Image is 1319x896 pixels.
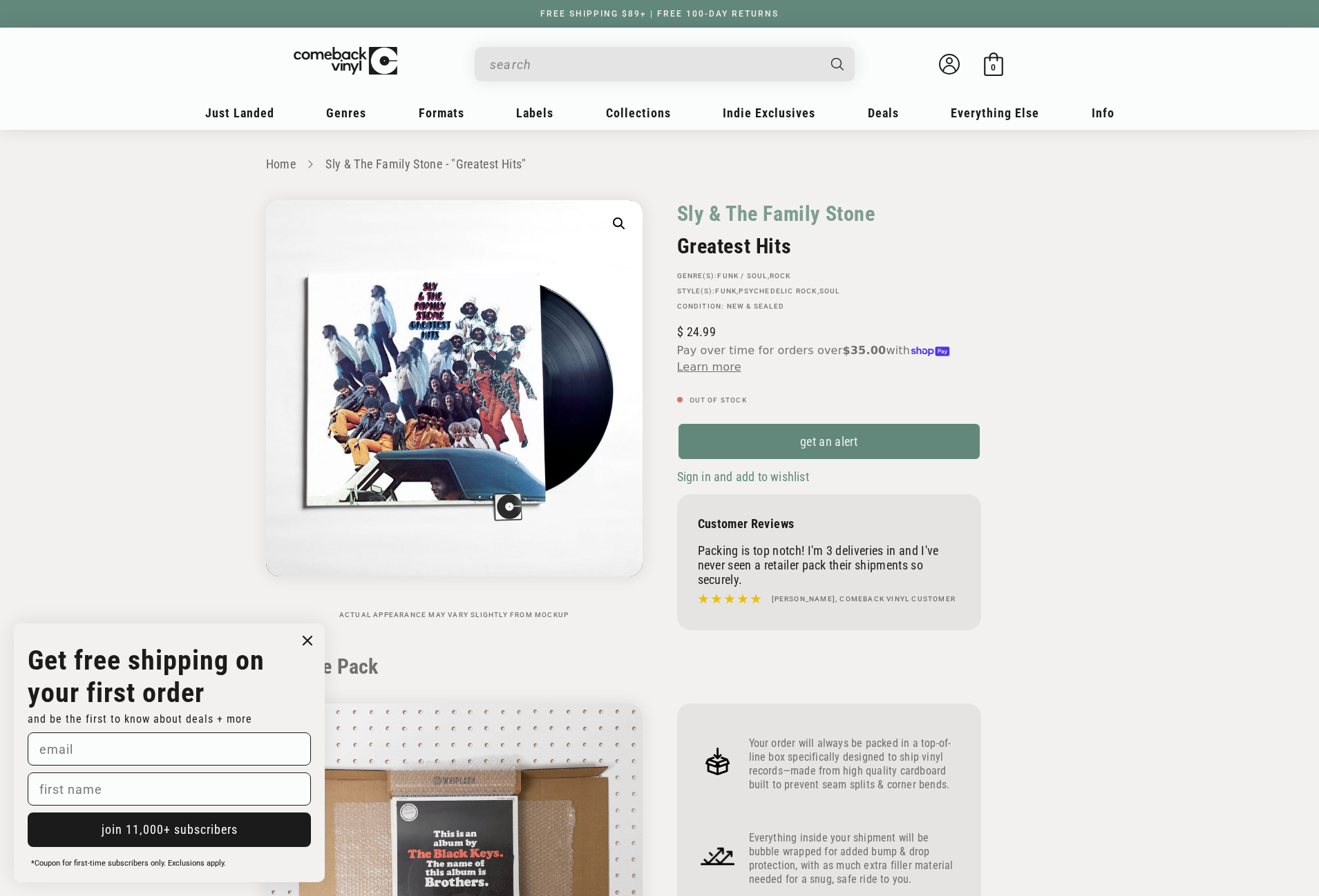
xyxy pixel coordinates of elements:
div: Search [475,47,855,81]
a: Home [266,157,296,171]
a: get an alert [677,422,981,460]
input: When autocomplete results are available use up and down arrows to review and enter to select [490,50,817,79]
span: Indie Exclusives [723,106,815,120]
span: $ [677,324,683,339]
span: Labels [516,106,553,120]
span: Sign in and add to wishlist [677,469,809,484]
img: Frame_4_1.png [698,836,738,876]
a: Funk / Soul [717,272,767,280]
strong: Get free shipping on your first order [28,644,265,709]
img: Frame_4.png [698,741,738,781]
span: Info [1092,106,1114,120]
p: Your order will always be packed in a top-of-line box specifically designed to ship vinyl records... [749,737,960,792]
img: star5.svg [698,590,761,608]
span: *Coupon for first-time subscribers only. Exclusions apply. [31,859,226,868]
p: Out of stock [677,396,981,405]
a: Soul [819,287,840,295]
span: Everything Else [951,106,1039,120]
p: Packing is top notch! I'm 3 deliveries in and I've never seen a retailer pack their shipments so ... [698,543,960,587]
h2: Greatest Hits [677,234,981,258]
p: Condition: New & Sealed [677,302,981,311]
button: Search [819,47,856,81]
p: Everything inside your shipment will be bubble wrapped for added bump & drop protection, with as ... [749,831,960,886]
span: Collections [606,106,671,120]
p: STYLE(S): , , [677,287,981,295]
p: Customer Reviews [698,516,960,531]
span: 0 [991,62,996,72]
span: and be the first to know about deals + more [28,712,252,725]
p: Actual appearance may vary slightly from mockup [266,611,643,619]
a: Sly & The Family Stone [677,200,875,227]
button: join 11,000+ subscribers [28,812,311,847]
span: 24.99 [677,324,716,339]
button: Sign in and add to wishlist [677,469,813,485]
a: Sly & The Family Stone - "Greatest Hits" [325,157,526,171]
h4: [PERSON_NAME], Comeback Vinyl customer [772,594,956,605]
a: FREE SHIPPING $89+ | FREE 100-DAY RETURNS [526,9,793,19]
a: Psychedelic Rock [739,287,817,295]
p: GENRE(S): , [677,272,981,280]
span: Just Landed [205,106,274,120]
input: email [28,732,311,766]
input: first name [28,772,311,806]
span: Formats [419,106,464,120]
a: Rock [770,272,791,280]
span: Deals [868,106,899,120]
h2: How We Pack [266,654,1054,679]
a: Funk [715,287,737,295]
nav: breadcrumbs [266,155,1054,175]
media-gallery: Gallery Viewer [266,200,643,619]
button: Close dialog [297,630,318,651]
span: Genres [326,106,366,120]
